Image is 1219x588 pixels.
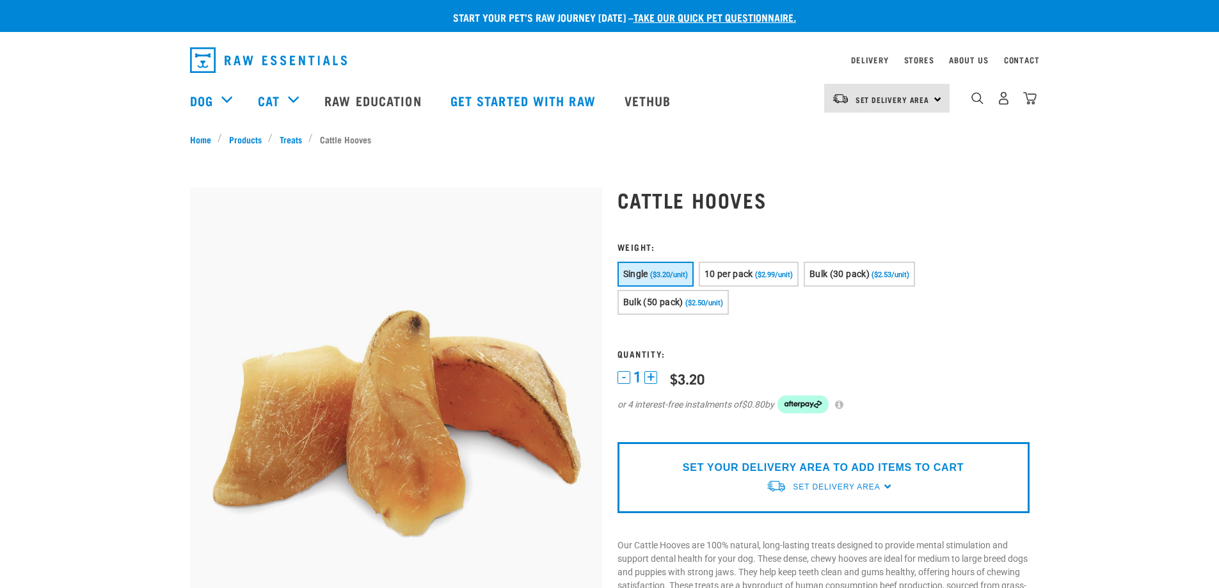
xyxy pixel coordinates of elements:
a: Get started with Raw [438,75,612,126]
a: Dog [190,91,213,110]
a: Delivery [851,58,888,62]
span: $0.80 [742,398,765,411]
nav: dropdown navigation [180,42,1040,78]
a: Cat [258,91,280,110]
span: 1 [633,370,641,384]
button: + [644,371,657,384]
span: ($3.20/unit) [650,271,688,279]
button: - [617,371,630,384]
h1: Cattle Hooves [617,188,1030,211]
a: Products [222,132,268,146]
span: ($2.53/unit) [872,271,909,279]
span: Set Delivery Area [856,97,930,102]
span: Single [623,269,648,279]
span: Bulk (50 pack) [623,297,683,307]
img: home-icon@2x.png [1023,91,1037,105]
button: Single ($3.20/unit) [617,262,694,287]
span: ($2.99/unit) [755,271,793,279]
button: Bulk (50 pack) ($2.50/unit) [617,290,729,315]
span: 10 per pack [705,269,753,279]
span: Set Delivery Area [793,482,880,491]
a: Stores [904,58,934,62]
a: About Us [949,58,988,62]
a: take our quick pet questionnaire. [633,14,796,20]
a: Contact [1004,58,1040,62]
span: ($2.50/unit) [685,299,723,307]
img: van-moving.png [766,479,786,493]
img: van-moving.png [832,93,849,104]
button: 10 per pack ($2.99/unit) [699,262,799,287]
span: Bulk (30 pack) [809,269,870,279]
img: home-icon-1@2x.png [971,92,984,104]
a: Vethub [612,75,687,126]
div: or 4 interest-free instalments of by [617,395,1030,413]
div: $3.20 [670,370,705,386]
a: Treats [273,132,308,146]
img: Raw Essentials Logo [190,47,347,73]
a: Home [190,132,218,146]
nav: breadcrumbs [190,132,1030,146]
img: Afterpay [777,395,829,413]
img: user.png [997,91,1010,105]
button: Bulk (30 pack) ($2.53/unit) [804,262,915,287]
h3: Weight: [617,242,1030,251]
p: SET YOUR DELIVERY AREA TO ADD ITEMS TO CART [683,460,964,475]
h3: Quantity: [617,349,1030,358]
a: Raw Education [312,75,437,126]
